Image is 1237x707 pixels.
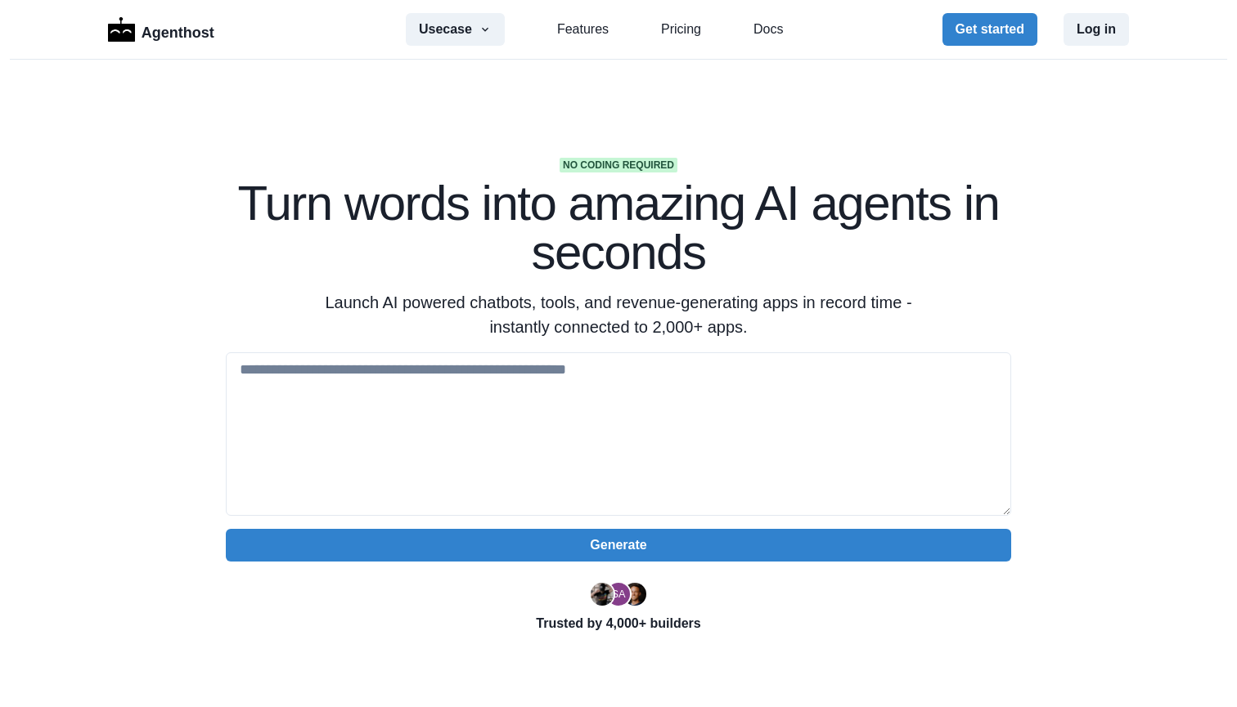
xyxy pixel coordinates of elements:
img: Logo [108,17,135,42]
button: Generate [226,529,1011,562]
p: Launch AI powered chatbots, tools, and revenue-generating apps in record time - instantly connect... [304,290,933,339]
p: Trusted by 4,000+ builders [226,614,1011,633]
button: Log in [1064,13,1129,46]
a: Pricing [661,20,701,39]
img: Kent Dodds [623,583,646,606]
img: Ryan Florence [591,583,614,606]
p: Agenthost [142,16,214,44]
a: Docs [753,20,783,39]
span: No coding required [560,158,677,172]
a: Features [557,20,609,39]
button: Get started [942,13,1037,46]
a: LogoAgenthost [108,16,214,44]
h1: Turn words into amazing AI agents in seconds [226,179,1011,277]
div: Segun Adebayo [611,589,625,600]
button: Usecase [406,13,505,46]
